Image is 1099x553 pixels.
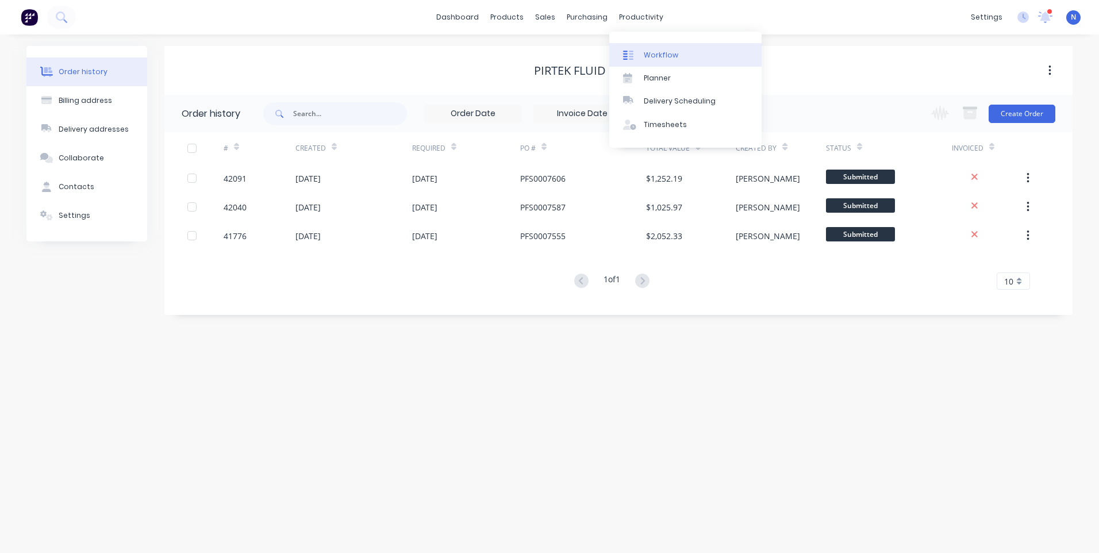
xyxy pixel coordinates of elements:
div: 42091 [224,172,247,185]
input: Invoice Date [534,105,631,122]
span: Submitted [826,170,895,184]
div: [PERSON_NAME] [736,172,800,185]
span: 10 [1004,275,1013,287]
a: Delivery Scheduling [609,90,762,113]
div: [DATE] [295,201,321,213]
div: Delivery Scheduling [644,96,716,106]
div: Order history [182,107,240,121]
div: products [485,9,529,26]
a: Workflow [609,43,762,66]
div: PFS0007587 [520,201,566,213]
div: Delivery addresses [59,124,129,135]
input: Search... [293,102,407,125]
div: PO # [520,132,646,164]
div: Planner [644,73,671,83]
div: $1,252.19 [646,172,682,185]
button: Settings [26,201,147,230]
button: Contacts [26,172,147,201]
div: Billing address [59,95,112,106]
div: Invoiced [952,132,1024,164]
div: Created [295,132,412,164]
span: Submitted [826,227,895,241]
div: Collaborate [59,153,104,163]
div: 41776 [224,230,247,242]
div: [DATE] [412,230,437,242]
div: Contacts [59,182,94,192]
div: $2,052.33 [646,230,682,242]
div: 42040 [224,201,247,213]
div: [PERSON_NAME] [736,230,800,242]
button: Billing address [26,86,147,115]
div: PIRTEK FLUID SYSTEMS PTY LTD [534,64,703,78]
div: Workflow [644,50,678,60]
a: dashboard [431,9,485,26]
div: $1,025.97 [646,201,682,213]
button: Order history [26,57,147,86]
div: sales [529,9,561,26]
div: PFS0007555 [520,230,566,242]
div: Created By [736,132,825,164]
div: Status [826,143,851,153]
button: Create Order [989,105,1055,123]
input: Order Date [425,105,521,122]
div: Order history [59,67,107,77]
span: Submitted [826,198,895,213]
div: 1 of 1 [604,273,620,290]
div: Status [826,132,952,164]
div: PFS0007606 [520,172,566,185]
div: [DATE] [412,201,437,213]
a: Timesheets [609,113,762,136]
div: [DATE] [412,172,437,185]
span: N [1071,12,1076,22]
div: Required [412,132,520,164]
div: [DATE] [295,230,321,242]
img: Factory [21,9,38,26]
div: Timesheets [644,120,687,130]
div: Settings [59,210,90,221]
div: purchasing [561,9,613,26]
div: productivity [613,9,669,26]
a: Planner [609,67,762,90]
div: settings [965,9,1008,26]
div: [PERSON_NAME] [736,201,800,213]
div: Invoiced [952,143,983,153]
div: PO # [520,143,536,153]
div: # [224,143,228,153]
div: Required [412,143,445,153]
div: [DATE] [295,172,321,185]
button: Collaborate [26,144,147,172]
button: Delivery addresses [26,115,147,144]
div: Created [295,143,326,153]
div: # [224,132,295,164]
